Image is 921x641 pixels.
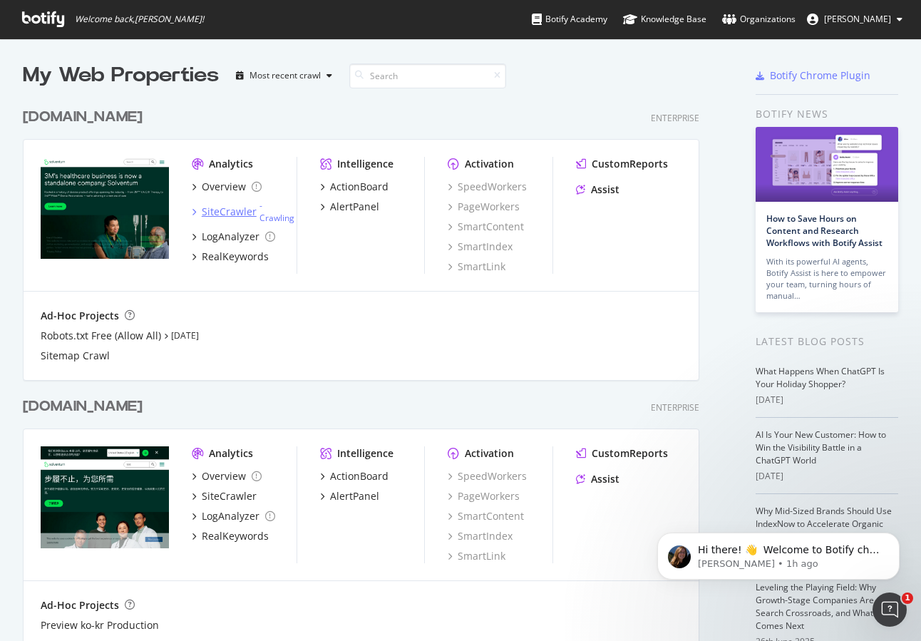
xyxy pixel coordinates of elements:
div: Botify Chrome Plugin [770,68,870,83]
a: AlertPanel [320,200,379,214]
a: PageWorkers [448,200,520,214]
a: ActionBoard [320,180,389,194]
a: RealKeywords [192,250,269,264]
div: With its powerful AI agents, Botify Assist is here to empower your team, turning hours of manual… [766,256,887,302]
a: SmartIndex [448,240,513,254]
div: ActionBoard [330,469,389,483]
div: Overview [202,469,246,483]
iframe: Intercom live chat [873,593,907,627]
a: Sitemap Crawl [41,349,110,363]
div: Knowledge Base [623,12,706,26]
a: AlertPanel [320,489,379,503]
a: SpeedWorkers [448,180,527,194]
a: SpeedWorkers [448,469,527,483]
button: [PERSON_NAME] [796,8,914,31]
div: Latest Blog Posts [756,334,898,349]
div: My Web Properties [23,61,219,90]
a: Preview ko-kr Production [41,618,159,632]
a: How to Save Hours on Content and Research Workflows with Botify Assist [766,212,883,249]
div: Activation [465,446,514,461]
a: CustomReports [576,157,668,171]
div: Analytics [209,157,253,171]
div: LogAnalyzer [202,509,259,523]
a: SmartIndex [448,529,513,543]
div: CustomReports [592,157,668,171]
a: RealKeywords [192,529,269,543]
div: SiteCrawler [202,205,257,219]
a: ActionBoard [320,469,389,483]
div: ActionBoard [330,180,389,194]
a: Leveling the Playing Field: Why Growth-Stage Companies Are at a Search Crossroads, and What Comes... [756,581,891,632]
img: How to Save Hours on Content and Research Workflows with Botify Assist [756,127,898,202]
div: LogAnalyzer [202,230,259,244]
div: [DATE] [756,394,898,406]
div: RealKeywords [202,529,269,543]
button: Most recent crawl [230,64,338,87]
a: SmartContent [448,220,524,234]
div: Activation [465,157,514,171]
a: LogAnalyzer [192,509,275,523]
a: Assist [576,183,619,197]
iframe: Intercom notifications message [636,503,921,602]
a: Crawling [259,212,294,224]
a: SiteCrawler [192,489,257,503]
span: TL Chua [824,13,891,25]
div: Ad-Hoc Projects [41,598,119,612]
a: Overview [192,469,262,483]
div: Botify news [756,106,898,122]
div: Ad-Hoc Projects [41,309,119,323]
img: solventum-curiosity.com [41,446,169,549]
div: CustomReports [592,446,668,461]
div: - [259,200,297,224]
div: Analytics [209,446,253,461]
div: Most recent crawl [249,71,321,80]
div: RealKeywords [202,250,269,264]
input: Search [349,63,506,88]
div: Overview [202,180,246,194]
a: SmartLink [448,260,505,274]
div: SiteCrawler [202,489,257,503]
div: [DOMAIN_NAME] [23,107,143,128]
div: [DATE] [756,470,898,483]
div: Intelligence [337,446,393,461]
a: LogAnalyzer [192,230,275,244]
a: [DOMAIN_NAME] [23,107,148,128]
div: Enterprise [651,401,699,414]
a: SmartContent [448,509,524,523]
span: Welcome back, [PERSON_NAME] ! [75,14,204,25]
a: [DOMAIN_NAME] [23,396,148,417]
div: Assist [591,472,619,486]
a: Overview [192,180,262,194]
span: 1 [902,593,913,604]
a: PageWorkers [448,489,520,503]
a: Assist [576,472,619,486]
a: What Happens When ChatGPT Is Your Holiday Shopper? [756,365,885,390]
a: SmartLink [448,549,505,563]
div: AlertPanel [330,200,379,214]
div: AlertPanel [330,489,379,503]
div: Organizations [722,12,796,26]
a: CustomReports [576,446,668,461]
a: AI Is Your New Customer: How to Win the Visibility Battle in a ChatGPT World [756,429,886,466]
div: Assist [591,183,619,197]
a: Botify Chrome Plugin [756,68,870,83]
div: Enterprise [651,112,699,124]
a: Robots.txt Free (Allow All) [41,329,161,343]
div: Intelligence [337,157,393,171]
div: [DOMAIN_NAME] [23,396,143,417]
